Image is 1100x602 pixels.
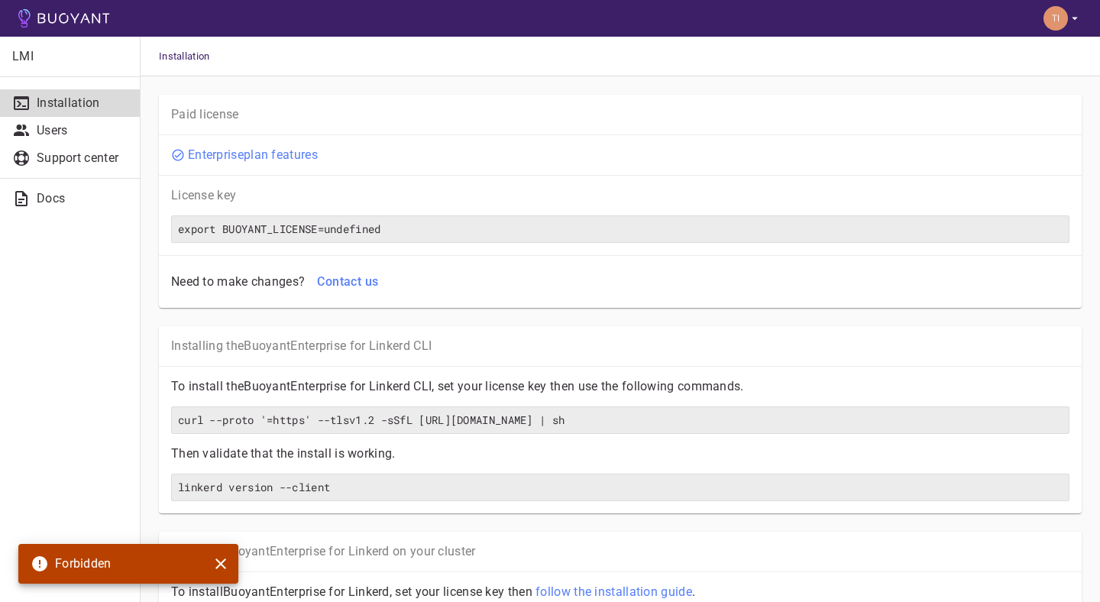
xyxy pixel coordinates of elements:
[535,584,692,599] a: follow the installation guide
[171,379,1069,394] p: To install the Buoyant Enterprise for Linkerd CLI, set your license key then use the following co...
[1043,6,1068,31] img: Tim Amico
[171,544,1069,559] p: Installing Buoyant Enterprise for Linkerd on your cluster
[188,147,318,162] a: Enterpriseplan features
[178,413,1063,427] h6: curl --proto '=https' --tlsv1.2 -sSfL [URL][DOMAIN_NAME] | sh
[178,222,1063,236] h6: export BUOYANT_LICENSE=undefined
[171,584,1069,600] p: To install Buoyant Enterprise for Linkerd, set your license key then .
[311,273,384,288] a: Contact us
[165,268,305,290] div: Need to make changes?
[37,123,128,138] p: Users
[209,552,232,575] button: close
[171,107,1069,122] p: Paid license
[311,268,384,296] button: Contact us
[159,37,228,76] span: Installation
[171,188,1069,203] p: License key
[171,338,1069,354] p: Installing the Buoyant Enterprise for Linkerd CLI
[55,556,112,571] p: Forbidden
[37,95,128,111] p: Installation
[37,150,128,166] p: Support center
[12,49,128,64] p: LMI
[317,274,378,290] h4: Contact us
[37,191,128,206] p: Docs
[178,481,1063,494] h6: linkerd version --client
[171,446,1069,461] p: Then validate that the install is working.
